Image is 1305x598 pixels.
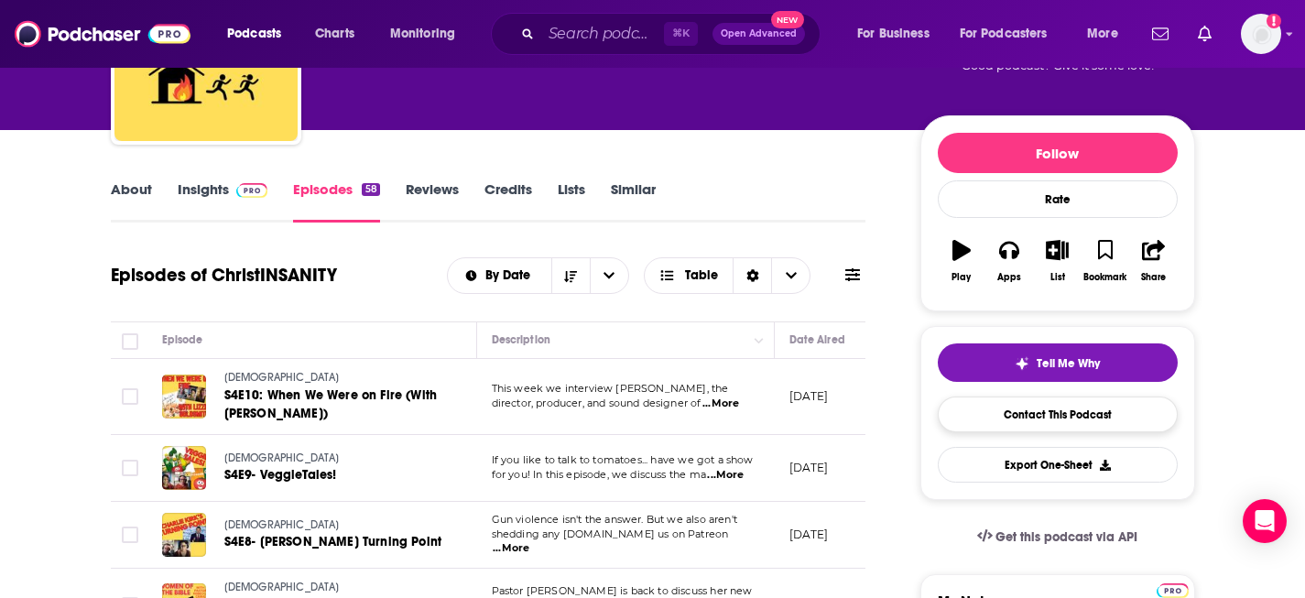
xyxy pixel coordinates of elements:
[236,183,268,198] img: Podchaser Pro
[962,515,1153,560] a: Get this podcast via API
[315,21,354,47] span: Charts
[997,272,1021,283] div: Apps
[789,527,829,542] p: [DATE]
[1145,18,1176,49] a: Show notifications dropdown
[492,527,729,540] span: shedding any [DOMAIN_NAME] us on Patreon
[214,19,305,49] button: open menu
[1191,18,1219,49] a: Show notifications dropdown
[1083,272,1126,283] div: Bookmark
[541,19,664,49] input: Search podcasts, credits, & more...
[748,330,770,352] button: Column Actions
[224,517,442,534] a: [DEMOGRAPHIC_DATA]
[492,453,754,466] span: If you like to talk to tomatoes... have we got a show
[406,180,459,223] a: Reviews
[122,460,138,476] span: Toggle select row
[224,533,442,551] a: S4E8- [PERSON_NAME] Turning Point
[590,258,628,293] button: open menu
[485,269,537,282] span: By Date
[721,29,797,38] span: Open Advanced
[224,451,442,467] a: [DEMOGRAPHIC_DATA]
[1015,356,1029,371] img: tell me why sparkle
[1050,272,1065,283] div: List
[1074,19,1141,49] button: open menu
[224,581,340,593] span: [DEMOGRAPHIC_DATA]
[733,258,771,293] div: Sort Direction
[1141,272,1166,283] div: Share
[122,527,138,543] span: Toggle select row
[960,21,1048,47] span: For Podcasters
[224,466,442,484] a: S4E9- VeggieTales!
[492,397,701,409] span: director, producer, and sound designer of
[685,269,718,282] span: Table
[938,228,985,294] button: Play
[1037,356,1100,371] span: Tell Me Why
[1241,14,1281,54] button: Show profile menu
[938,343,1178,382] button: tell me why sparkleTell Me Why
[224,467,337,483] span: S4E9- VeggieTales!
[303,19,365,49] a: Charts
[938,180,1178,218] div: Rate
[1033,228,1081,294] button: List
[293,180,379,223] a: Episodes58
[664,22,698,46] span: ⌘ K
[224,386,444,423] a: S4E10: When We Were on Fire (With [PERSON_NAME])
[844,19,952,49] button: open menu
[122,388,138,405] span: Toggle select row
[938,133,1178,173] button: Follow
[178,180,268,223] a: InsightsPodchaser Pro
[492,382,729,395] span: This week we interview [PERSON_NAME], the
[162,329,203,351] div: Episode
[493,541,529,556] span: ...More
[377,19,479,49] button: open menu
[771,11,804,28] span: New
[508,13,838,55] div: Search podcasts, credits, & more...
[611,180,656,223] a: Similar
[938,397,1178,432] a: Contact This Podcast
[492,468,706,481] span: for you! In this episode, we discuss the ma
[111,264,337,287] h1: Episodes of ChristINSANITY
[492,584,753,597] span: Pastor [PERSON_NAME] is back to discuss her new
[952,272,971,283] div: Play
[995,529,1137,545] span: Get this podcast via API
[15,16,190,51] img: Podchaser - Follow, Share and Rate Podcasts
[390,21,455,47] span: Monitoring
[551,258,590,293] button: Sort Direction
[789,460,829,475] p: [DATE]
[227,21,281,47] span: Podcasts
[985,228,1033,294] button: Apps
[1129,228,1177,294] button: Share
[111,180,152,223] a: About
[1267,14,1281,28] svg: Add a profile image
[789,388,829,404] p: [DATE]
[948,19,1074,49] button: open menu
[224,387,438,421] span: S4E10: When We Were on Fire (With [PERSON_NAME])
[492,329,550,351] div: Description
[1087,21,1118,47] span: More
[558,180,585,223] a: Lists
[224,518,340,531] span: [DEMOGRAPHIC_DATA]
[938,447,1178,483] button: Export One-Sheet
[1241,14,1281,54] span: Logged in as broadleafbooks_
[1243,499,1287,543] div: Open Intercom Messenger
[1082,228,1129,294] button: Bookmark
[1157,581,1189,598] a: Pro website
[224,371,340,384] span: [DEMOGRAPHIC_DATA]
[447,257,629,294] h2: Choose List sort
[1157,583,1189,598] img: Podchaser Pro
[484,180,532,223] a: Credits
[644,257,811,294] button: Choose View
[492,513,737,526] span: Gun violence isn't the answer. But we also aren't
[224,451,340,464] span: [DEMOGRAPHIC_DATA]
[712,23,805,45] button: Open AdvancedNew
[224,534,442,549] span: S4E8- [PERSON_NAME] Turning Point
[1241,14,1281,54] img: User Profile
[448,269,551,282] button: open menu
[707,468,744,483] span: ...More
[362,183,379,196] div: 58
[857,21,930,47] span: For Business
[702,397,739,411] span: ...More
[224,370,444,386] a: [DEMOGRAPHIC_DATA]
[224,580,444,596] a: [DEMOGRAPHIC_DATA]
